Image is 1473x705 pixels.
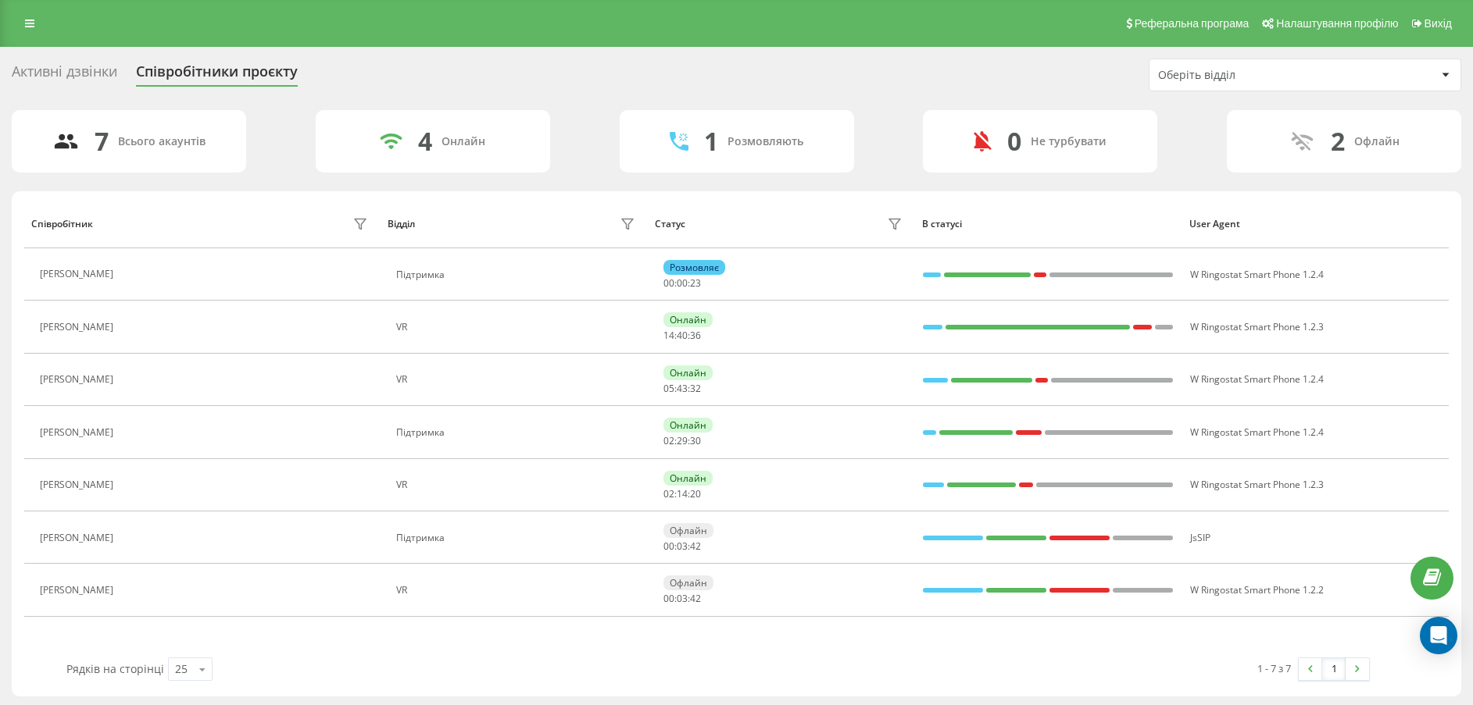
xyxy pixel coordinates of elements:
[1190,531,1210,544] span: JsSIP
[922,219,1174,230] div: В статусі
[1031,135,1107,148] div: Не турбувати
[663,383,701,394] div: : :
[677,539,688,553] span: 03
[40,374,117,385] div: [PERSON_NAME]
[1190,478,1324,491] span: W Ringostat Smart Phone 1.2.3
[1190,268,1324,281] span: W Ringostat Smart Phone 1.2.4
[677,487,688,500] span: 14
[663,330,701,341] div: : :
[663,312,713,327] div: Онлайн
[677,592,688,605] span: 03
[396,269,639,280] div: Підтримка
[1425,17,1452,30] span: Вихід
[40,585,117,596] div: [PERSON_NAME]
[396,374,639,385] div: VR
[40,269,117,280] div: [PERSON_NAME]
[1420,617,1457,654] div: Open Intercom Messenger
[663,260,725,275] div: Розмовляє
[663,365,713,380] div: Онлайн
[663,539,674,553] span: 00
[1257,660,1291,676] div: 1 - 7 з 7
[418,126,432,156] div: 4
[1189,219,1442,230] div: User Agent
[690,434,701,447] span: 30
[663,436,701,447] div: : :
[677,276,688,290] span: 00
[690,487,701,500] span: 20
[40,479,117,490] div: [PERSON_NAME]
[31,219,93,230] div: Співробітник
[1190,425,1324,439] span: W Ringostat Smart Phone 1.2.4
[396,322,639,333] div: VR
[690,382,701,395] span: 32
[1190,320,1324,333] span: W Ringostat Smart Phone 1.2.3
[1276,17,1398,30] span: Налаштування профілю
[66,661,164,676] span: Рядків на сторінці
[1135,17,1250,30] span: Реферальна програма
[663,276,674,290] span: 00
[663,471,713,486] div: Онлайн
[663,418,713,433] div: Онлайн
[95,126,109,156] div: 7
[1007,126,1021,156] div: 0
[396,427,639,438] div: Підтримка
[1354,135,1400,148] div: Офлайн
[12,63,117,87] div: Активні дзвінки
[175,661,188,677] div: 25
[118,135,206,148] div: Всього акаунтів
[663,523,713,538] div: Офлайн
[40,427,117,438] div: [PERSON_NAME]
[690,592,701,605] span: 42
[40,322,117,333] div: [PERSON_NAME]
[1331,126,1345,156] div: 2
[690,329,701,342] span: 36
[1190,372,1324,386] span: W Ringostat Smart Phone 1.2.4
[728,135,803,148] div: Розмовляють
[396,585,639,596] div: VR
[690,276,701,290] span: 23
[663,592,674,605] span: 00
[1190,583,1324,596] span: W Ringostat Smart Phone 1.2.2
[663,382,674,395] span: 05
[663,434,674,447] span: 02
[396,479,639,490] div: VR
[677,329,688,342] span: 40
[655,219,685,230] div: Статус
[136,63,298,87] div: Співробітники проєкту
[663,329,674,342] span: 14
[442,135,485,148] div: Онлайн
[388,219,415,230] div: Відділ
[663,541,701,552] div: : :
[396,532,639,543] div: Підтримка
[690,539,701,553] span: 42
[1322,658,1346,680] a: 1
[663,489,701,500] div: : :
[704,126,718,156] div: 1
[663,278,701,289] div: : :
[1158,69,1345,82] div: Оберіть відділ
[663,575,713,590] div: Офлайн
[663,593,701,604] div: : :
[677,434,688,447] span: 29
[40,532,117,543] div: [PERSON_NAME]
[677,382,688,395] span: 43
[663,487,674,500] span: 02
